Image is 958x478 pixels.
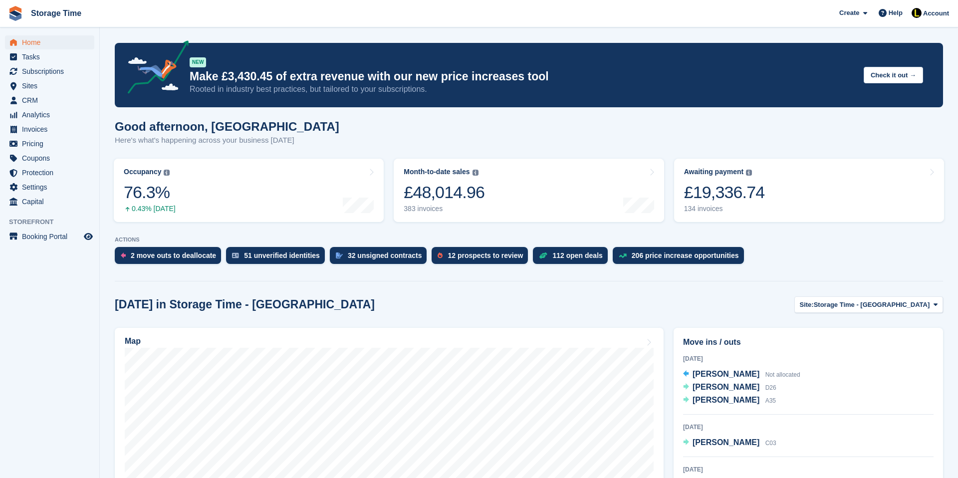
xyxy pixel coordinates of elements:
a: [PERSON_NAME] Not allocated [683,368,800,381]
a: 12 prospects to review [432,247,533,269]
span: Subscriptions [22,64,82,78]
span: Site: [800,300,814,310]
div: 2 move outs to deallocate [131,251,216,259]
span: C03 [765,440,776,447]
a: 51 unverified identities [226,247,330,269]
span: Tasks [22,50,82,64]
div: 32 unsigned contracts [348,251,422,259]
a: menu [5,230,94,243]
span: D26 [765,384,776,391]
div: Occupancy [124,168,161,176]
p: Here's what's happening across your business [DATE] [115,135,339,146]
a: 2 move outs to deallocate [115,247,226,269]
a: menu [5,79,94,93]
a: Preview store [82,231,94,242]
span: Not allocated [765,371,800,378]
span: CRM [22,93,82,107]
div: 112 open deals [552,251,602,259]
a: 112 open deals [533,247,612,269]
a: menu [5,50,94,64]
img: deal-1b604bf984904fb50ccaf53a9ad4b4a5d6e5aea283cecdc64d6e3604feb123c2.svg [539,252,547,259]
a: menu [5,166,94,180]
a: Occupancy 76.3% 0.43% [DATE] [114,159,384,222]
p: Make £3,430.45 of extra revenue with our new price increases tool [190,69,856,84]
div: Awaiting payment [684,168,744,176]
span: Booking Portal [22,230,82,243]
div: 206 price increase opportunities [632,251,739,259]
img: icon-info-grey-7440780725fd019a000dd9b08b2336e03edf1995a4989e88bcd33f0948082b44.svg [746,170,752,176]
div: 12 prospects to review [448,251,523,259]
h2: Map [125,337,141,346]
a: 32 unsigned contracts [330,247,432,269]
div: £48,014.96 [404,182,484,203]
a: menu [5,64,94,78]
img: contract_signature_icon-13c848040528278c33f63329250d36e43548de30e8caae1d1a13099fd9432cc5.svg [336,252,343,258]
a: menu [5,180,94,194]
img: Laaibah Sarwar [912,8,922,18]
span: Analytics [22,108,82,122]
a: menu [5,195,94,209]
div: [DATE] [683,423,934,432]
div: [DATE] [683,354,934,363]
div: NEW [190,57,206,67]
a: [PERSON_NAME] C03 [683,437,776,450]
div: Month-to-date sales [404,168,470,176]
div: 134 invoices [684,205,765,213]
span: [PERSON_NAME] [693,383,759,391]
span: [PERSON_NAME] [693,438,759,447]
div: 383 invoices [404,205,484,213]
span: Home [22,35,82,49]
span: Help [889,8,903,18]
a: Awaiting payment £19,336.74 134 invoices [674,159,944,222]
p: ACTIONS [115,237,943,243]
span: [PERSON_NAME] [693,370,759,378]
p: Rooted in industry best practices, but tailored to your subscriptions. [190,84,856,95]
img: price-adjustments-announcement-icon-8257ccfd72463d97f412b2fc003d46551f7dbcb40ab6d574587a9cd5c0d94... [119,40,189,97]
a: 206 price increase opportunities [613,247,749,269]
a: menu [5,122,94,136]
div: 0.43% [DATE] [124,205,176,213]
img: move_outs_to_deallocate_icon-f764333ba52eb49d3ac5e1228854f67142a1ed5810a6f6cc68b1a99e826820c5.svg [121,252,126,258]
a: Storage Time [27,5,85,21]
h1: Good afternoon, [GEOGRAPHIC_DATA] [115,120,339,133]
a: menu [5,137,94,151]
img: stora-icon-8386f47178a22dfd0bd8f6a31ec36ba5ce8667c1dd55bd0f319d3a0aa187defe.svg [8,6,23,21]
h2: Move ins / outs [683,336,934,348]
div: 51 unverified identities [244,251,320,259]
img: icon-info-grey-7440780725fd019a000dd9b08b2336e03edf1995a4989e88bcd33f0948082b44.svg [164,170,170,176]
a: menu [5,35,94,49]
span: Settings [22,180,82,194]
h2: [DATE] in Storage Time - [GEOGRAPHIC_DATA] [115,298,375,311]
span: Coupons [22,151,82,165]
span: Protection [22,166,82,180]
a: [PERSON_NAME] A35 [683,394,776,407]
span: Storage Time - [GEOGRAPHIC_DATA] [814,300,930,310]
a: menu [5,151,94,165]
img: prospect-51fa495bee0391a8d652442698ab0144808aea92771e9ea1ae160a38d050c398.svg [438,252,443,258]
a: [PERSON_NAME] D26 [683,381,776,394]
span: Storefront [9,217,99,227]
img: icon-info-grey-7440780725fd019a000dd9b08b2336e03edf1995a4989e88bcd33f0948082b44.svg [473,170,479,176]
img: price_increase_opportunities-93ffe204e8149a01c8c9dc8f82e8f89637d9d84a8eef4429ea346261dce0b2c0.svg [619,253,627,258]
img: verify_identity-adf6edd0f0f0b5bbfe63781bf79b02c33cf7c696d77639b501bdc392416b5a36.svg [232,252,239,258]
span: Sites [22,79,82,93]
span: [PERSON_NAME] [693,396,759,404]
button: Check it out → [864,67,923,83]
div: 76.3% [124,182,176,203]
span: A35 [765,397,776,404]
span: Create [839,8,859,18]
span: Invoices [22,122,82,136]
div: [DATE] [683,465,934,474]
span: Account [923,8,949,18]
span: Capital [22,195,82,209]
a: menu [5,93,94,107]
a: Month-to-date sales £48,014.96 383 invoices [394,159,664,222]
button: Site: Storage Time - [GEOGRAPHIC_DATA] [794,296,944,313]
a: menu [5,108,94,122]
div: £19,336.74 [684,182,765,203]
span: Pricing [22,137,82,151]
